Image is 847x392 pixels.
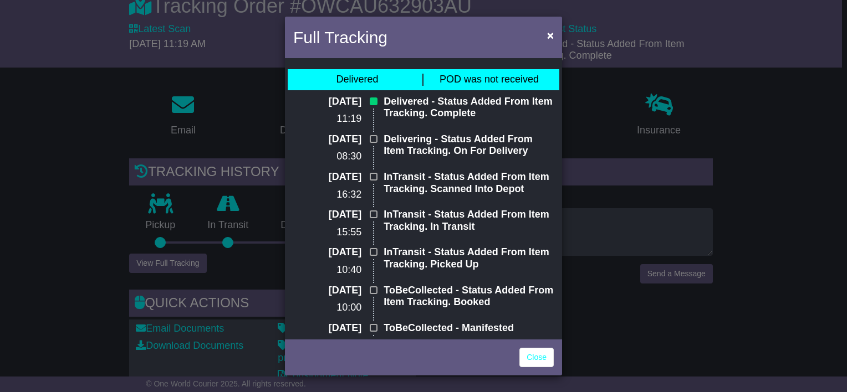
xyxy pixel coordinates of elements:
[519,348,554,367] a: Close
[542,24,559,47] button: Close
[293,171,361,183] p: [DATE]
[440,74,539,85] span: POD was not received
[293,209,361,221] p: [DATE]
[384,171,554,195] p: InTransit - Status Added From Item Tracking. Scanned Into Depot
[293,25,387,50] h4: Full Tracking
[293,264,361,276] p: 10:40
[293,285,361,297] p: [DATE]
[384,133,554,157] p: Delivering - Status Added From Item Tracking. On For Delivery
[336,74,378,86] div: Delivered
[293,151,361,163] p: 08:30
[384,285,554,308] p: ToBeCollected - Status Added From Item Tracking. Booked
[384,322,554,334] p: ToBeCollected - Manifested
[293,322,361,334] p: [DATE]
[293,302,361,314] p: 10:00
[293,113,361,125] p: 11:19
[293,226,361,239] p: 15:55
[293,246,361,259] p: [DATE]
[547,29,554,42] span: ×
[293,96,361,108] p: [DATE]
[293,189,361,201] p: 16:32
[293,133,361,146] p: [DATE]
[384,209,554,233] p: InTransit - Status Added From Item Tracking. In Transit
[384,96,554,120] p: Delivered - Status Added From Item Tracking. Complete
[384,246,554,270] p: InTransit - Status Added From Item Tracking. Picked Up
